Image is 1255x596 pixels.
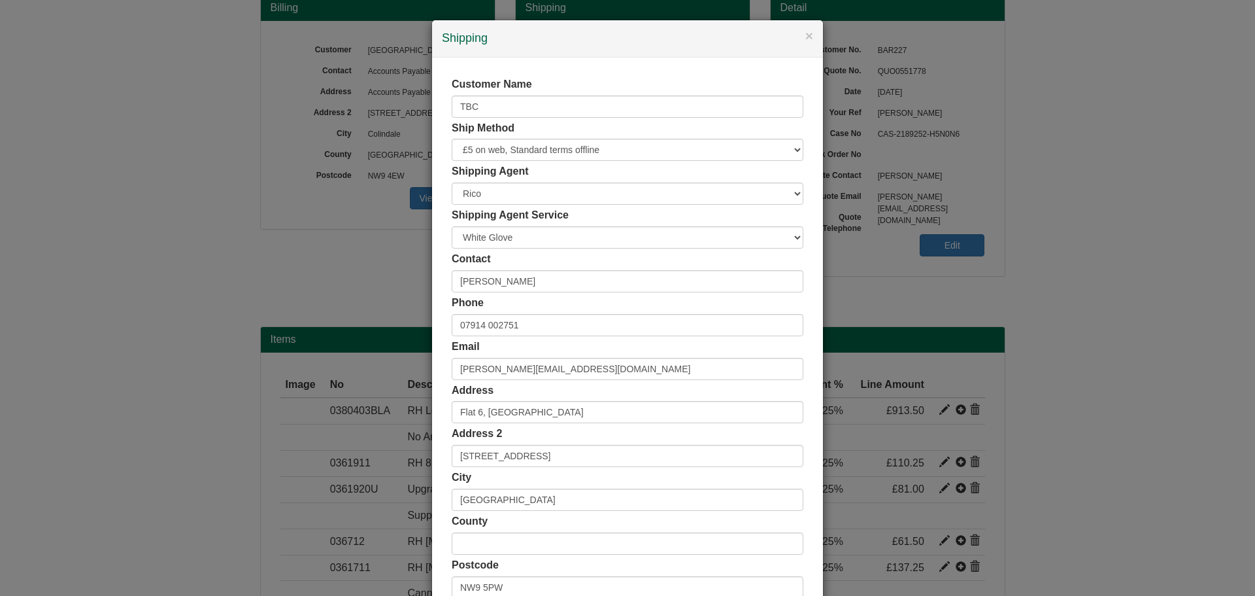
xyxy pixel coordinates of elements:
[452,77,532,92] label: Customer Name
[452,558,499,573] label: Postcode
[452,121,514,136] label: Ship Method
[452,383,494,398] label: Address
[805,29,813,43] button: ×
[452,314,803,336] input: Mobile Preferred
[452,340,480,355] label: Email
[452,296,484,311] label: Phone
[452,427,502,442] label: Address 2
[452,208,569,223] label: Shipping Agent Service
[452,470,471,485] label: City
[452,164,529,179] label: Shipping Agent
[442,30,813,47] h4: Shipping
[452,514,488,529] label: County
[452,252,491,267] label: Contact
